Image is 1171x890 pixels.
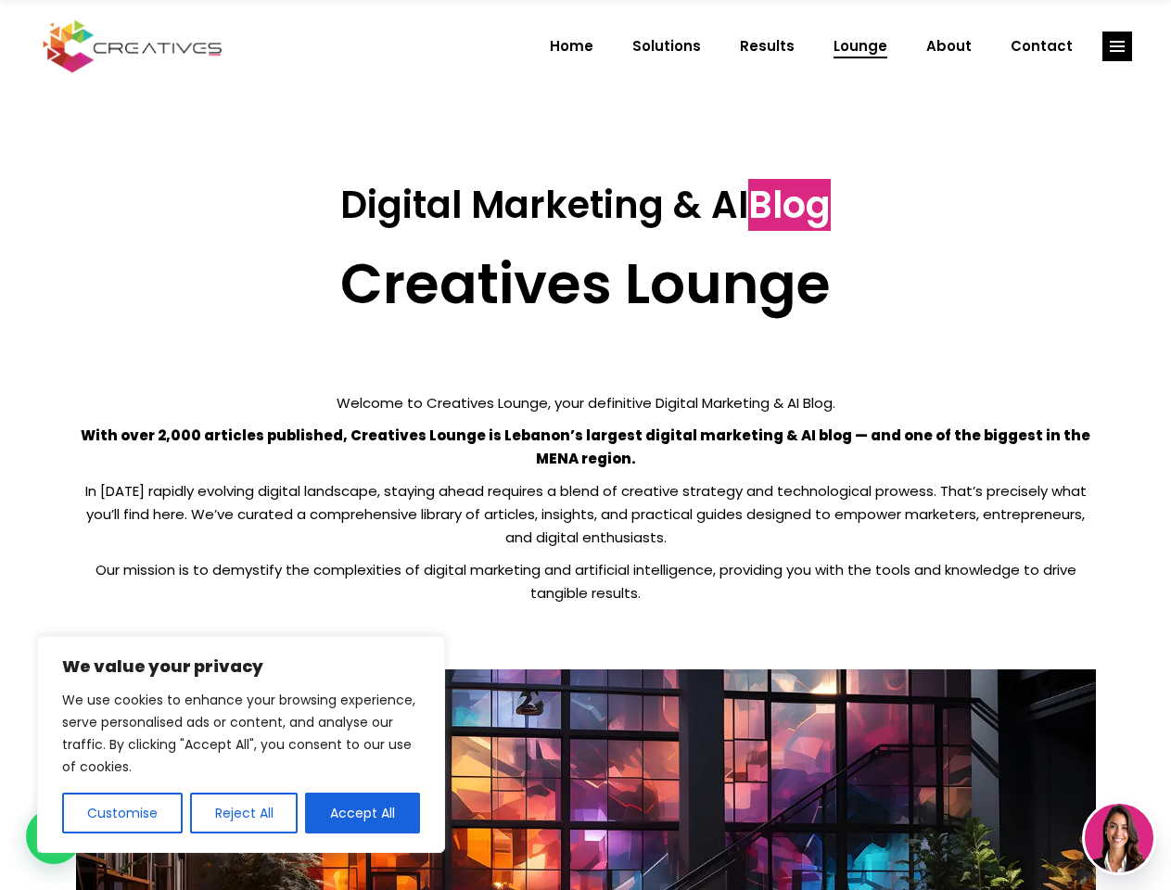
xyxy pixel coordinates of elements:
[76,183,1096,227] h3: Digital Marketing & AI
[76,558,1096,604] p: Our mission is to demystify the complexities of digital marketing and artificial intelligence, pr...
[76,250,1096,317] h2: Creatives Lounge
[740,22,795,70] span: Results
[305,793,420,833] button: Accept All
[926,22,972,70] span: About
[720,22,814,70] a: Results
[62,655,420,678] p: We value your privacy
[814,22,907,70] a: Lounge
[632,22,701,70] span: Solutions
[81,426,1090,468] strong: With over 2,000 articles published, Creatives Lounge is Lebanon’s largest digital marketing & AI ...
[76,391,1096,414] p: Welcome to Creatives Lounge, your definitive Digital Marketing & AI Blog.
[907,22,991,70] a: About
[37,636,445,853] div: We value your privacy
[1102,32,1132,61] a: link
[613,22,720,70] a: Solutions
[530,22,613,70] a: Home
[550,22,593,70] span: Home
[62,689,420,778] p: We use cookies to enhance your browsing experience, serve personalised ads or content, and analys...
[834,22,887,70] span: Lounge
[62,793,183,833] button: Customise
[26,808,82,864] div: WhatsApp contact
[190,793,299,833] button: Reject All
[1011,22,1073,70] span: Contact
[991,22,1092,70] a: Contact
[748,179,831,231] span: Blog
[76,479,1096,549] p: In [DATE] rapidly evolving digital landscape, staying ahead requires a blend of creative strategy...
[1085,804,1153,872] img: agent
[39,18,226,75] img: Creatives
